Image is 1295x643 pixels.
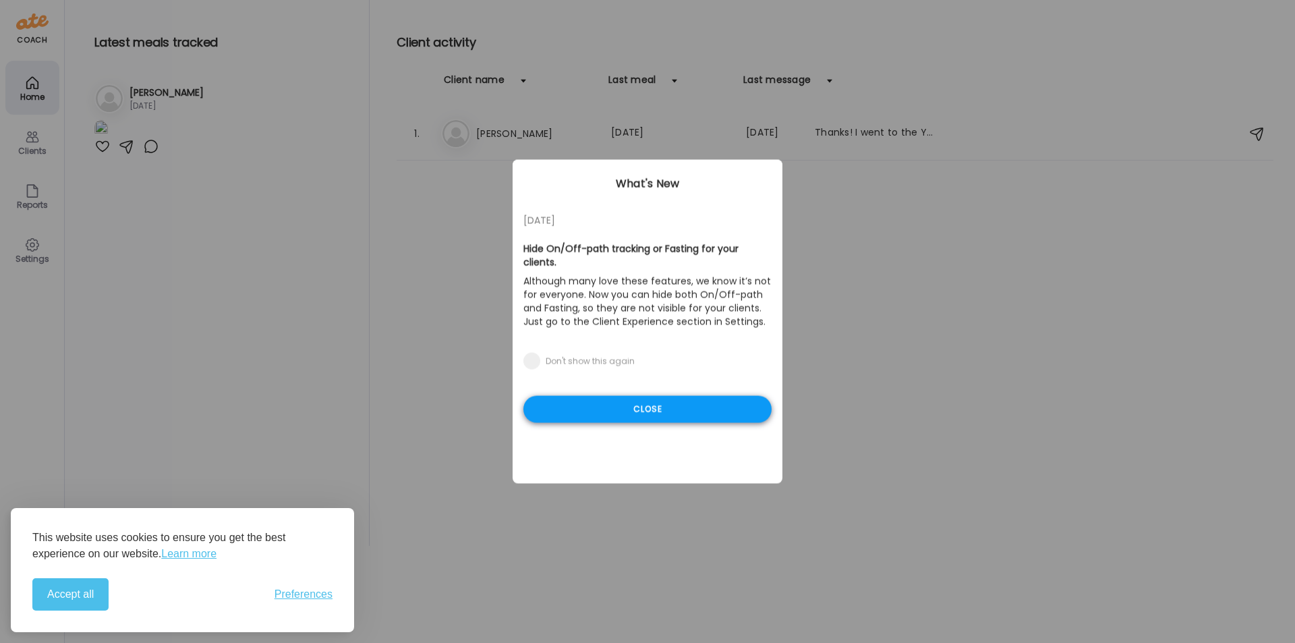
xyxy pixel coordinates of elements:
[32,530,333,562] p: This website uses cookies to ensure you get the best experience on our website.
[523,213,772,229] div: [DATE]
[523,272,772,331] p: Although many love these features, we know it’s not for everyone. Now you can hide both On/Off-pa...
[513,176,782,192] div: What's New
[275,588,333,600] button: Toggle preferences
[546,356,635,367] div: Don't show this again
[32,578,109,611] button: Accept all cookies
[275,588,333,600] span: Preferences
[523,242,739,269] b: Hide On/Off-path tracking or Fasting for your clients.
[523,396,772,423] div: Close
[161,546,217,562] a: Learn more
